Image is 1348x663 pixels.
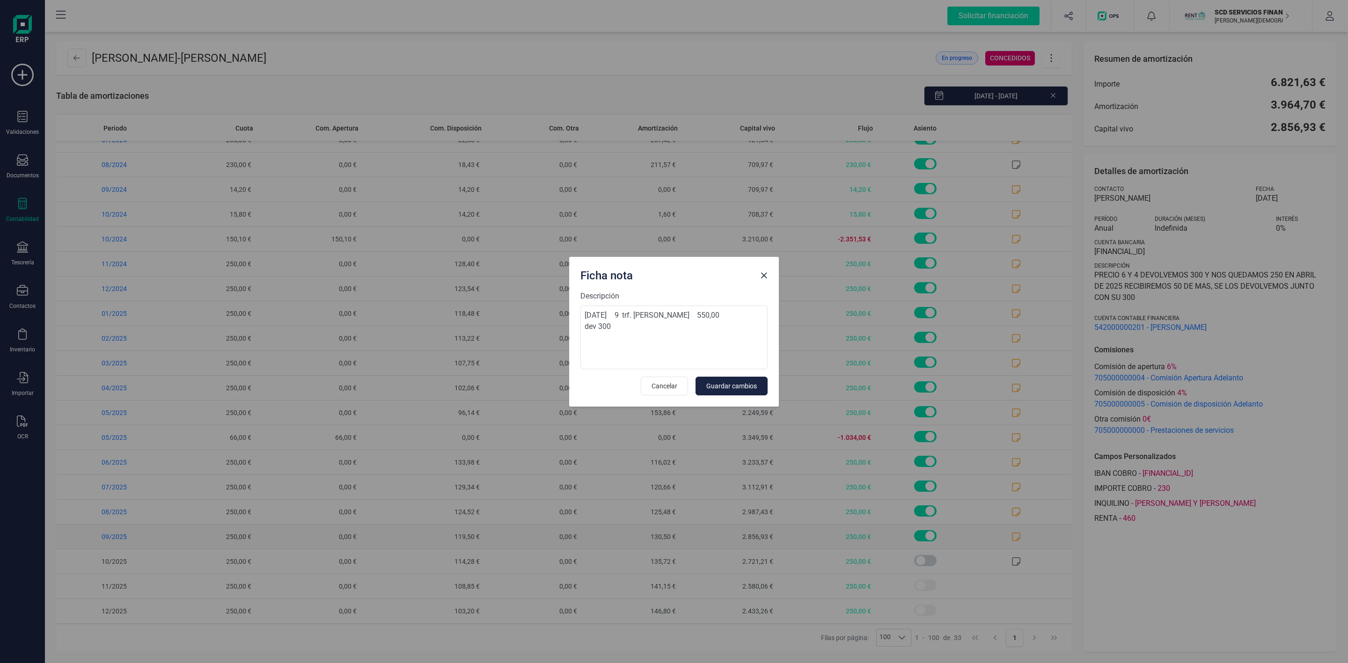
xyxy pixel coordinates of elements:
textarea: [DATE] 9 trf. [PERSON_NAME] 550,00 dev 300 [580,306,768,369]
button: Cancelar [641,377,688,395]
label: Descripción [580,291,768,302]
button: Guardar cambios [696,377,768,395]
button: Close [756,268,771,283]
span: Guardar cambios [706,381,757,391]
div: Ficha nota [577,264,756,283]
span: Cancelar [652,381,677,391]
